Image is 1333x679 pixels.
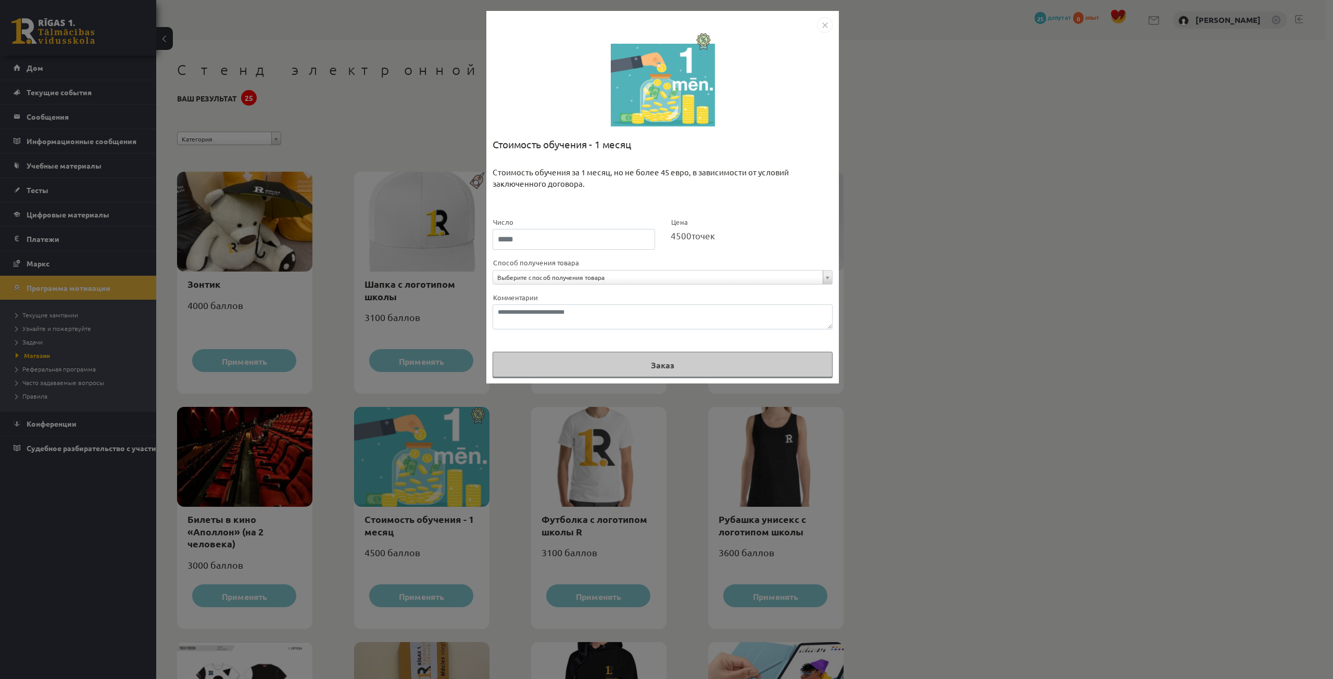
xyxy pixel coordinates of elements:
[493,138,631,150] font: Стоимость обучения - 1 месяц
[691,33,715,50] img: Скидка
[493,167,789,189] font: Стоимость обучения за 1 месяц, но не более 45 евро, в зависимости от условий заключенного договора.
[493,352,833,377] button: Заказ
[493,271,832,284] a: Выберите способ получения товара
[493,258,579,267] font: Способ получения товара
[493,217,513,226] font: Число
[817,17,833,33] img: motivation-modal-close-c4c6120e38224f4335eb81b515c8231475e344d61debffcd306e703161bf1fac.png
[691,230,715,241] font: точек
[817,19,833,29] a: Закрывать
[497,273,605,281] font: Выберите способ получения товара
[493,293,538,302] font: Комментарии
[671,230,691,241] font: 4500
[671,217,688,226] font: Цена
[651,360,674,370] font: Заказ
